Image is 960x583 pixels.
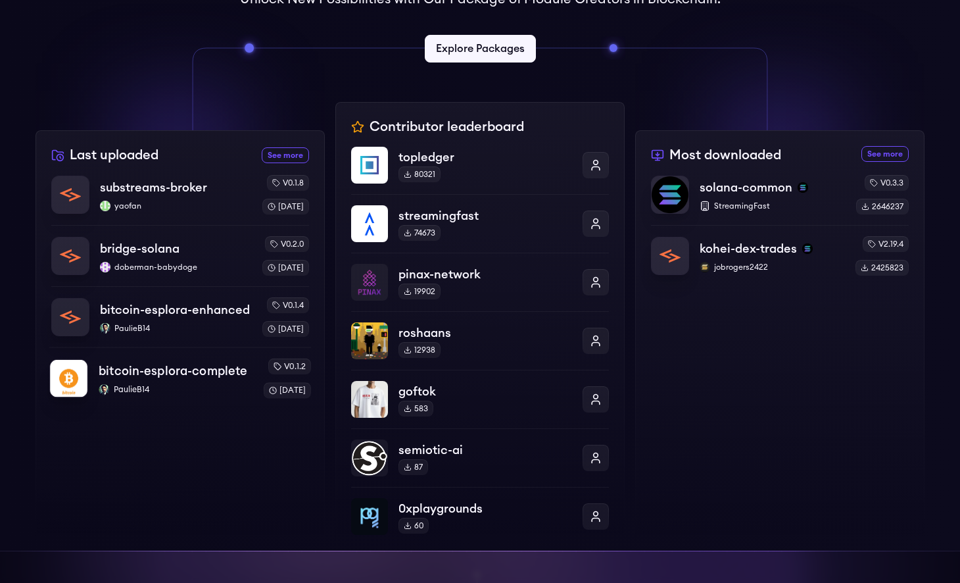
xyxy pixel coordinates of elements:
a: kohei-dex-tradeskohei-dex-tradessolanajobrogers2422jobrogers2422v2.19.42425823 [651,225,909,276]
img: 0xplaygrounds [351,498,388,535]
div: v0.1.2 [268,359,311,374]
a: semiotic-aisemiotic-ai87 [351,428,609,487]
a: streamingfaststreamingfast74673 [351,194,609,253]
p: PaulieB14 [99,384,252,395]
p: kohei-dex-trades [700,240,797,258]
a: goftokgoftok583 [351,370,609,428]
div: 87 [398,459,428,475]
img: solana-common [652,176,688,213]
a: 0xplaygrounds0xplaygrounds60 [351,487,609,535]
p: yaofan [100,201,252,211]
div: 2646237 [856,199,909,215]
p: substreams-broker [100,178,207,197]
a: roshaansroshaans12938 [351,311,609,370]
div: v0.3.3 [865,175,909,191]
p: jobrogers2422 [700,262,845,272]
div: 12938 [398,342,441,358]
p: bitcoin-esplora-complete [99,362,247,380]
img: substreams-broker [52,176,89,213]
p: semiotic-ai [398,441,572,459]
a: bridge-solanabridge-solanadoberman-babydogedoberman-babydogev0.2.0[DATE] [51,225,309,286]
img: streamingfast [351,205,388,242]
p: bitcoin-esplora-enhanced [100,301,250,319]
img: yaofan [100,201,110,211]
a: bitcoin-esplora-enhancedbitcoin-esplora-enhancedPaulieB14PaulieB14v0.1.4[DATE] [51,286,309,347]
p: roshaans [398,324,572,342]
div: v0.1.4 [267,297,309,313]
p: StreamingFast [700,201,846,211]
img: solana [802,243,813,254]
img: kohei-dex-trades [652,238,688,274]
p: pinax-network [398,265,572,284]
div: [DATE] [264,382,311,398]
p: topledger [398,148,572,166]
p: solana-common [700,178,792,197]
img: PaulieB14 [100,323,110,334]
img: goftok [351,381,388,418]
a: Explore Packages [425,35,536,63]
img: PaulieB14 [99,384,109,395]
a: topledgertopledger80321 [351,147,609,194]
a: bitcoin-esplora-completebitcoin-esplora-completePaulieB14PaulieB14v0.1.2[DATE] [49,347,311,398]
div: v0.2.0 [265,236,309,252]
img: doberman-babydoge [100,262,110,272]
div: 583 [398,401,433,417]
div: 19902 [398,284,441,299]
a: See more most downloaded packages [861,146,909,162]
img: pinax-network [351,264,388,301]
div: 2425823 [855,260,909,276]
p: goftok [398,382,572,401]
div: v2.19.4 [863,236,909,252]
img: semiotic-ai [351,440,388,476]
img: bitcoin-esplora-enhanced [52,299,89,336]
p: 0xplaygrounds [398,499,572,518]
div: [DATE] [262,321,309,337]
div: 60 [398,518,429,534]
div: v0.1.8 [267,175,309,191]
a: solana-commonsolana-commonsolanaStreamingFastv0.3.32646237 [651,175,909,225]
p: doberman-babydoge [100,262,252,272]
a: pinax-networkpinax-network19902 [351,253,609,311]
img: bitcoin-esplora-complete [50,360,87,397]
p: bridge-solana [100,240,180,258]
a: See more recently uploaded packages [262,147,309,163]
img: bridge-solana [52,238,89,274]
img: jobrogers2422 [700,262,710,272]
img: topledger [351,147,388,184]
p: streamingfast [398,207,572,225]
img: roshaans [351,322,388,359]
img: solana [798,182,808,193]
div: [DATE] [262,260,309,276]
a: substreams-brokersubstreams-brokeryaofanyaofanv0.1.8[DATE] [51,175,309,225]
div: 74673 [398,225,441,241]
div: 80321 [398,166,441,182]
p: PaulieB14 [100,323,252,334]
div: [DATE] [262,199,309,215]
